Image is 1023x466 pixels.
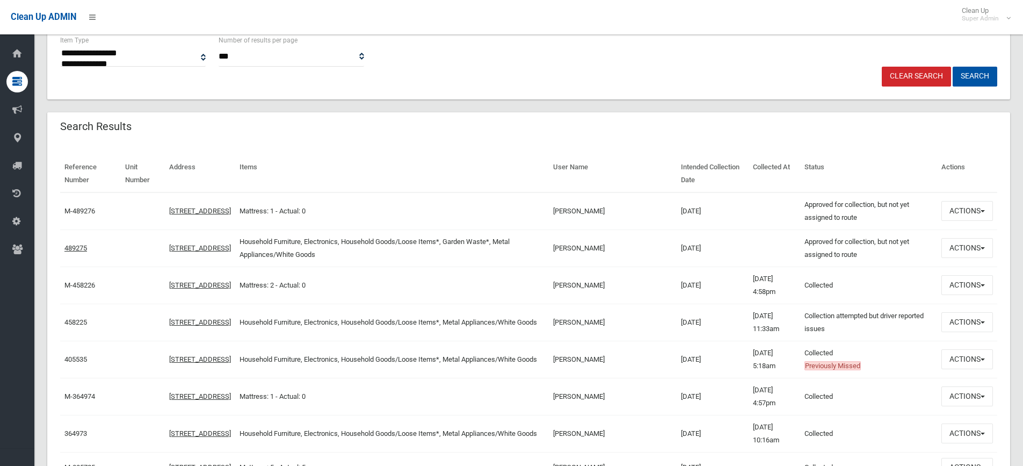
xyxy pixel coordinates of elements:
td: [DATE] 5:18am [749,341,800,378]
a: [STREET_ADDRESS] [169,244,231,252]
a: M-489276 [64,207,95,215]
td: Household Furniture, Electronics, Household Goods/Loose Items*, Metal Appliances/White Goods [235,415,549,452]
span: Clean Up ADMIN [11,12,76,22]
td: [PERSON_NAME] [549,192,677,230]
button: Actions [941,386,993,406]
th: User Name [549,155,677,192]
span: Clean Up [956,6,1010,23]
td: [DATE] [677,304,749,341]
td: [DATE] 10:16am [749,415,800,452]
td: [PERSON_NAME] [549,415,677,452]
a: Clear Search [882,67,951,87]
a: [STREET_ADDRESS] [169,207,231,215]
a: [STREET_ADDRESS] [169,355,231,363]
button: Actions [941,201,993,221]
th: Intended Collection Date [677,155,749,192]
small: Super Admin [962,15,999,23]
button: Search [953,67,997,87]
a: [STREET_ADDRESS] [169,392,231,400]
td: [DATE] [677,415,749,452]
th: Reference Number [60,155,121,192]
a: 364973 [64,429,87,438]
td: [DATE] [677,192,749,230]
td: Mattress: 2 - Actual: 0 [235,267,549,304]
span: Previously Missed [804,361,861,370]
button: Actions [941,424,993,443]
td: [DATE] 4:57pm [749,378,800,415]
td: Approved for collection, but not yet assigned to route [800,230,937,267]
a: M-458226 [64,281,95,289]
td: Collected [800,341,937,378]
td: [DATE] [677,341,749,378]
td: Collected [800,378,937,415]
td: Mattress: 1 - Actual: 0 [235,192,549,230]
td: [DATE] [677,267,749,304]
th: Actions [937,155,997,192]
button: Actions [941,349,993,369]
td: [PERSON_NAME] [549,341,677,378]
th: Address [165,155,235,192]
td: [PERSON_NAME] [549,378,677,415]
td: [PERSON_NAME] [549,304,677,341]
label: Number of results per page [219,34,298,46]
a: [STREET_ADDRESS] [169,281,231,289]
td: Collected [800,415,937,452]
td: Collection attempted but driver reported issues [800,304,937,341]
td: [DATE] 4:58pm [749,267,800,304]
th: Status [800,155,937,192]
th: Unit Number [121,155,165,192]
td: Mattress: 1 - Actual: 0 [235,378,549,415]
td: [PERSON_NAME] [549,267,677,304]
a: 458225 [64,318,87,326]
th: Collected At [749,155,800,192]
button: Actions [941,275,993,295]
label: Item Type [60,34,89,46]
td: [PERSON_NAME] [549,230,677,267]
button: Actions [941,238,993,258]
a: [STREET_ADDRESS] [169,429,231,438]
td: Collected [800,267,937,304]
td: Household Furniture, Electronics, Household Goods/Loose Items*, Metal Appliances/White Goods [235,341,549,378]
td: [DATE] [677,378,749,415]
a: [STREET_ADDRESS] [169,318,231,326]
td: Household Furniture, Electronics, Household Goods/Loose Items*, Garden Waste*, Metal Appliances/W... [235,230,549,267]
header: Search Results [47,116,144,137]
td: Household Furniture, Electronics, Household Goods/Loose Items*, Metal Appliances/White Goods [235,304,549,341]
td: [DATE] [677,230,749,267]
td: [DATE] 11:33am [749,304,800,341]
a: 489275 [64,244,87,252]
td: Approved for collection, but not yet assigned to route [800,192,937,230]
th: Items [235,155,549,192]
button: Actions [941,312,993,332]
a: M-364974 [64,392,95,400]
a: 405535 [64,355,87,363]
